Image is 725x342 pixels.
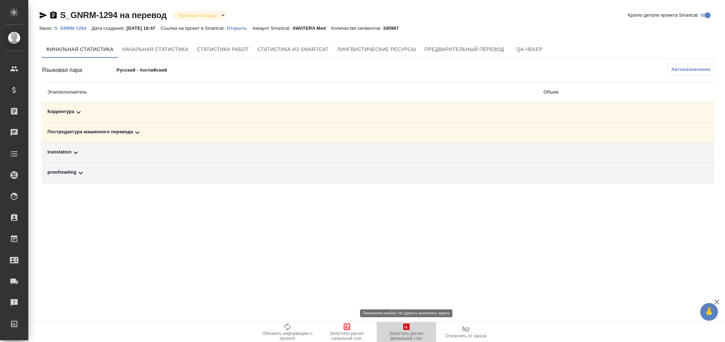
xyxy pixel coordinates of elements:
div: Toggle Row Expanded [47,169,532,177]
button: Автоназначение [667,64,714,75]
p: [DATE] 18:47 [126,26,161,31]
button: Скопировать ссылку [49,11,58,19]
p: Количество сегментов: [331,26,383,31]
div: Языковая пара [42,66,116,74]
span: Начальная статистика [122,45,189,54]
p: Ссылка на проект в Smartcat: [161,26,227,31]
span: Лингвистические ресурсы [337,45,416,54]
p: Дата создания: [92,26,126,31]
a: S_GNRM-1294 на перевод [60,10,167,20]
th: Этап/исполнитель [42,82,538,102]
p: Аккаунт Smartcat: [252,26,292,31]
button: 🙏 [700,303,718,321]
p: Заказ: [39,26,54,31]
span: Кратко детали проекта Smartcat [628,12,698,19]
span: Предварительный перевод [424,45,504,54]
p: Русский - Английский [116,67,266,74]
button: Скопировать ссылку для ЯМессенджера [39,11,47,19]
div: Toggle Row Expanded [47,128,532,137]
span: QA-чекер [513,45,547,54]
a: Открыть [227,25,252,31]
p: AWATERA Med [292,26,331,31]
a: S_GNRM-1294 [54,25,91,31]
span: 🙏 [703,304,715,319]
div: Toggle Row Expanded [47,148,532,157]
div: Toggle Row Expanded [47,108,532,117]
span: Финальная статистика [46,45,114,54]
div: Привязан к заказу [172,11,227,20]
th: Объем [538,82,661,102]
span: Статистика из Smartcat [257,45,329,54]
span: Автоназначение [671,66,710,73]
p: 345987 [383,26,404,31]
span: Статистика работ [197,45,249,54]
button: Привязан к заказу [176,12,219,18]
